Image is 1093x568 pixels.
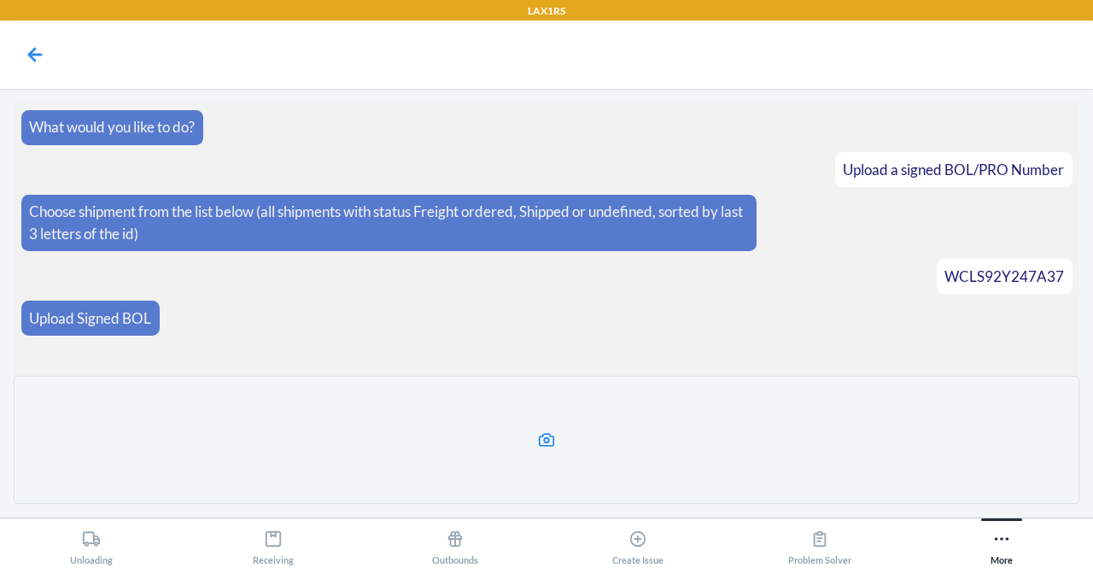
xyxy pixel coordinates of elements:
[70,523,113,565] div: Unloading
[29,307,151,330] p: Upload Signed BOL
[991,523,1013,565] div: More
[728,518,910,565] button: Problem Solver
[528,3,565,19] p: LAX1RS
[911,518,1093,565] button: More
[432,523,478,565] div: Outbounds
[944,267,1064,285] span: WCLS92Y247A37
[182,518,364,565] button: Receiving
[843,161,1064,179] span: Upload a signed BOL/PRO Number
[253,523,294,565] div: Receiving
[612,523,663,565] div: Create Issue
[788,523,851,565] div: Problem Solver
[29,116,195,138] p: What would you like to do?
[546,518,728,565] button: Create Issue
[29,201,749,244] p: Choose shipment from the list below (all shipments with status Freight ordered, Shipped or undefi...
[365,518,546,565] button: Outbounds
